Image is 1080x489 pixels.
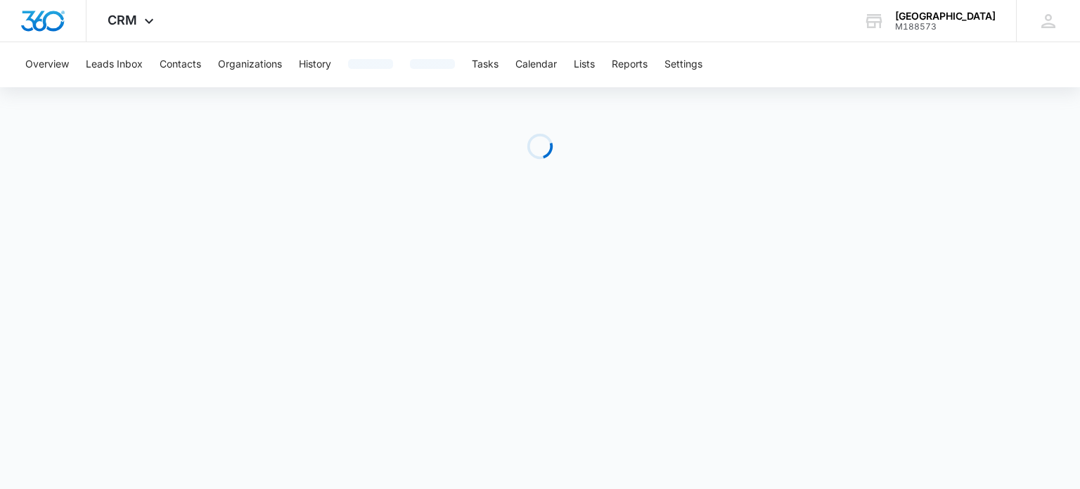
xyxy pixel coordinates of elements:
button: History [299,42,331,87]
button: Contacts [160,42,201,87]
button: Lists [574,42,595,87]
button: Organizations [218,42,282,87]
span: CRM [108,13,137,27]
button: Leads Inbox [86,42,143,87]
div: account id [895,22,996,32]
button: Calendar [515,42,557,87]
button: Tasks [472,42,499,87]
button: Reports [612,42,648,87]
div: account name [895,11,996,22]
button: Overview [25,42,69,87]
button: Settings [664,42,702,87]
